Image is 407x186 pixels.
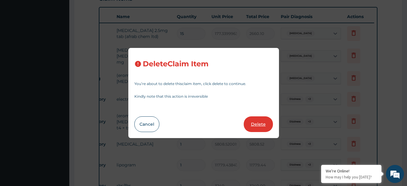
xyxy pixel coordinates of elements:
div: Minimize live chat window [99,3,113,17]
p: You’re about to delete this claim item , click delete to continue. [134,82,273,86]
button: Delete [244,116,273,132]
textarea: Type your message and hit 'Enter' [3,123,115,144]
p: Kindly note that this action is irreversible [134,95,273,98]
img: d_794563401_company_1708531726252_794563401 [11,30,24,45]
p: How may I help you today? [326,175,377,180]
button: Cancel [134,116,159,132]
div: We're Online! [326,168,377,174]
span: We're online! [35,55,83,116]
div: Chat with us now [31,34,101,42]
h3: Delete Claim Item [143,60,208,68]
